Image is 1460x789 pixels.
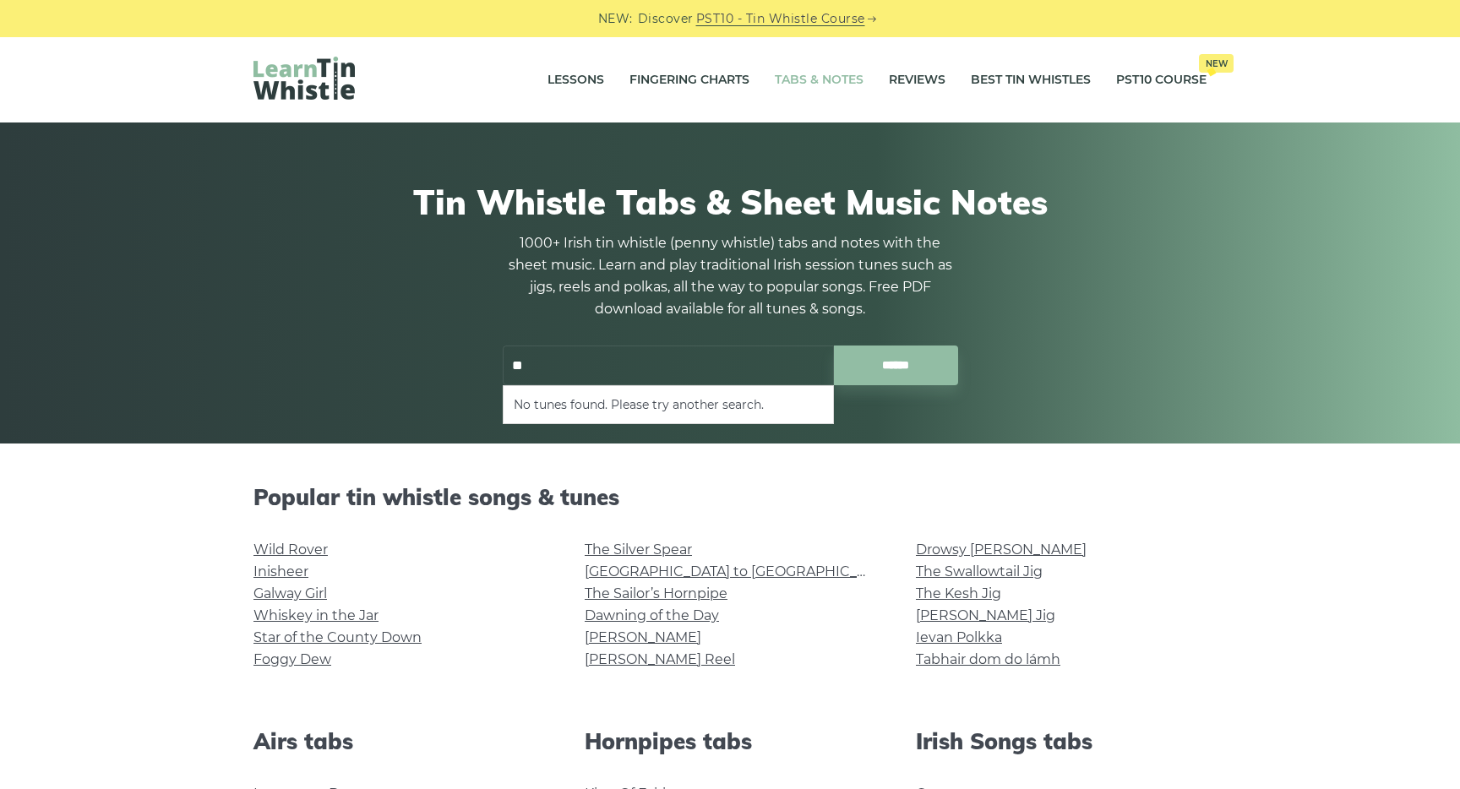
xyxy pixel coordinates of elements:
[916,585,1001,601] a: The Kesh Jig
[629,59,749,101] a: Fingering Charts
[253,484,1207,510] h2: Popular tin whistle songs & tunes
[1199,54,1234,73] span: New
[585,541,692,558] a: The Silver Spear
[916,651,1060,667] a: Tabhair dom do lámh
[253,629,422,645] a: Star of the County Down
[514,394,823,415] li: No tunes found. Please try another search.
[585,651,735,667] a: [PERSON_NAME] Reel
[585,585,727,601] a: The Sailor’s Hornpipe
[585,629,701,645] a: [PERSON_NAME]
[585,563,896,580] a: [GEOGRAPHIC_DATA] to [GEOGRAPHIC_DATA]
[916,541,1087,558] a: Drowsy [PERSON_NAME]
[889,59,945,101] a: Reviews
[971,59,1091,101] a: Best Tin Whistles
[585,728,875,754] h2: Hornpipes tabs
[916,728,1207,754] h2: Irish Songs tabs
[916,629,1002,645] a: Ievan Polkka
[253,651,331,667] a: Foggy Dew
[253,585,327,601] a: Galway Girl
[253,182,1207,222] h1: Tin Whistle Tabs & Sheet Music Notes
[916,563,1043,580] a: The Swallowtail Jig
[253,57,355,100] img: LearnTinWhistle.com
[1116,59,1207,101] a: PST10 CourseNew
[775,59,863,101] a: Tabs & Notes
[585,607,719,623] a: Dawning of the Day
[547,59,604,101] a: Lessons
[253,728,544,754] h2: Airs tabs
[253,607,379,623] a: Whiskey in the Jar
[916,607,1055,623] a: [PERSON_NAME] Jig
[253,563,308,580] a: Inisheer
[502,232,958,320] p: 1000+ Irish tin whistle (penny whistle) tabs and notes with the sheet music. Learn and play tradi...
[253,541,328,558] a: Wild Rover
